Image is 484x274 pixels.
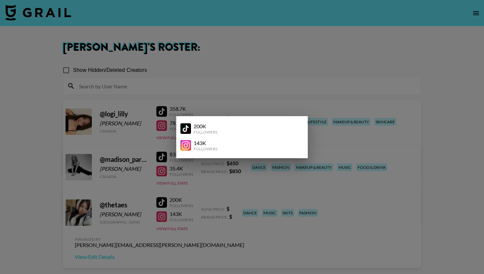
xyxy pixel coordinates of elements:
div: 200K [194,123,217,130]
img: YouTube [180,140,191,151]
div: Followers [194,130,217,135]
img: YouTube [180,123,191,134]
div: Followers [194,146,217,151]
div: 143K [194,140,217,146]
